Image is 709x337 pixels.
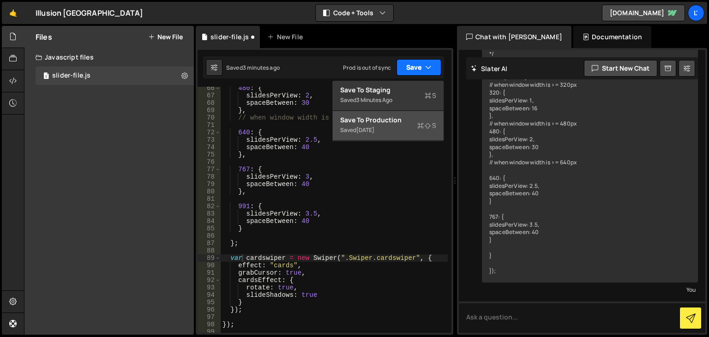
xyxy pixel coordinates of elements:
[198,158,221,166] div: 76
[356,126,374,134] div: [DATE]
[198,129,221,136] div: 72
[198,225,221,232] div: 85
[198,136,221,144] div: 73
[198,291,221,299] div: 94
[198,299,221,306] div: 95
[340,115,436,125] div: Save to Production
[198,254,221,262] div: 89
[688,5,704,21] a: L'
[226,64,280,72] div: Saved
[210,32,249,42] div: slider-file.js
[198,181,221,188] div: 79
[198,144,221,151] div: 74
[198,262,221,269] div: 90
[198,188,221,195] div: 80
[243,64,280,72] div: 3 minutes ago
[340,125,436,136] div: Saved
[198,203,221,210] div: 82
[584,60,657,77] button: Start new chat
[36,7,143,18] div: Illusion [GEOGRAPHIC_DATA]
[198,328,221,336] div: 99
[198,321,221,328] div: 98
[316,5,393,21] button: Code + Tools
[198,240,221,247] div: 87
[356,96,392,104] div: 3 minutes ago
[198,306,221,313] div: 96
[198,247,221,254] div: 88
[198,151,221,158] div: 75
[2,2,24,24] a: 🤙
[198,269,221,277] div: 91
[198,84,221,92] div: 66
[417,121,436,130] span: S
[198,114,221,121] div: 70
[148,33,183,41] button: New File
[24,48,194,66] div: Javascript files
[198,121,221,129] div: 71
[573,26,651,48] div: Documentation
[198,210,221,217] div: 83
[198,232,221,240] div: 86
[198,217,221,225] div: 84
[198,284,221,291] div: 93
[198,99,221,107] div: 68
[198,173,221,181] div: 78
[198,195,221,203] div: 81
[602,5,685,21] a: [DOMAIN_NAME]
[333,81,444,111] button: Save to StagingS Saved3 minutes ago
[484,285,696,295] div: You
[343,64,391,72] div: Prod is out of sync
[43,73,49,80] span: 1
[267,32,306,42] div: New File
[198,277,221,284] div: 92
[198,313,221,321] div: 97
[52,72,90,80] div: slider-file.js
[457,26,571,48] div: Chat with [PERSON_NAME]
[340,85,436,95] div: Save to Staging
[36,66,194,85] div: 16569/45286.js
[36,32,52,42] h2: Files
[198,92,221,99] div: 67
[340,95,436,106] div: Saved
[425,91,436,100] span: S
[397,59,441,76] button: Save
[471,64,508,73] h2: Slater AI
[198,107,221,114] div: 69
[333,111,444,141] button: Save to ProductionS Saved[DATE]
[198,166,221,173] div: 77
